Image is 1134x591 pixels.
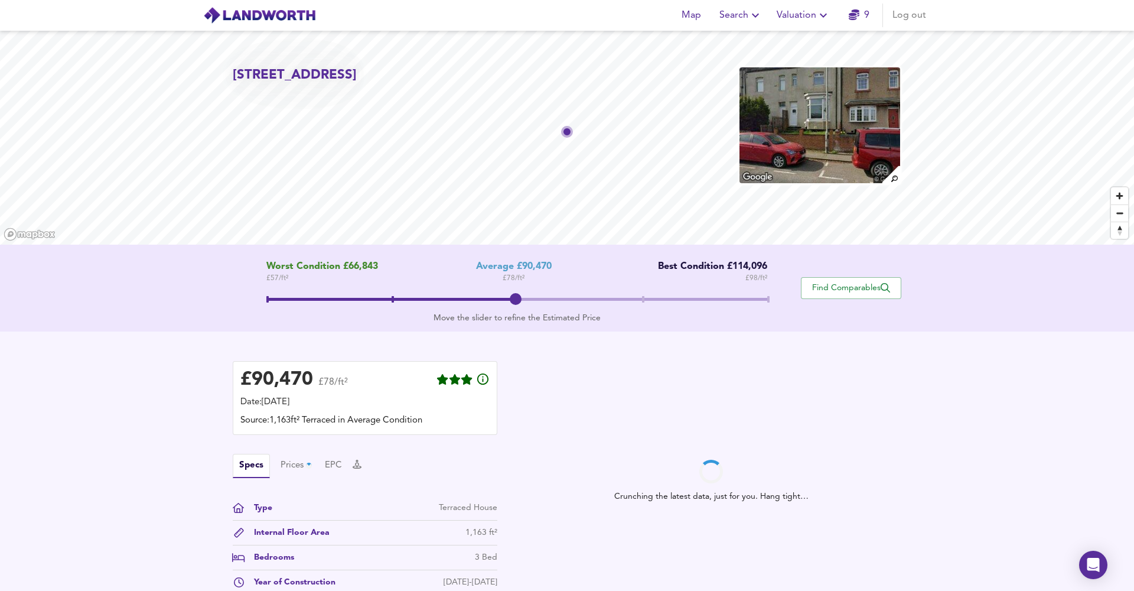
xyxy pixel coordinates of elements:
button: Prices [281,459,314,472]
div: [DATE]-[DATE] [444,576,497,589]
h2: [STREET_ADDRESS] [233,66,357,85]
img: property [738,66,901,184]
div: Bedrooms [245,551,294,564]
span: Map [677,7,705,24]
button: Reset bearing to north [1111,222,1128,239]
div: Best Condition £114,096 [649,261,767,272]
div: Internal Floor Area [245,527,330,539]
img: logo [203,7,316,24]
div: Date: [DATE] [240,396,490,409]
img: search [881,164,901,185]
span: Zoom out [1111,205,1128,222]
a: 9 [849,7,869,24]
div: Type [245,502,272,514]
div: Year of Construction [245,576,335,589]
span: Crunching the latest data, just for you. Hang tight… [614,483,809,502]
button: 9 [840,4,878,27]
button: Map [672,4,710,27]
button: Find Comparables [801,277,901,299]
div: Average £90,470 [476,261,552,272]
div: 1,163 ft² [465,527,497,539]
button: Search [715,4,767,27]
div: Terraced House [439,502,497,514]
span: £ 98 / ft² [745,272,767,284]
span: Worst Condition £66,843 [266,261,378,272]
div: Source: 1,163ft² Terraced in Average Condition [240,414,490,427]
button: Log out [888,4,931,27]
div: £ 90,470 [240,371,313,389]
span: £ 78 / ft² [503,272,524,284]
button: Zoom out [1111,204,1128,222]
div: 3 Bed [475,551,497,564]
a: Mapbox homepage [4,228,56,241]
button: Valuation [772,4,835,27]
button: EPC [325,459,342,472]
div: Open Intercom Messenger [1079,551,1107,579]
button: Specs [233,454,270,478]
span: Log out [892,7,926,24]
div: Move the slider to refine the Estimated Price [266,312,768,324]
span: £78/ft² [318,378,348,395]
button: Zoom in [1111,187,1128,204]
span: Find Comparables [807,282,895,294]
span: £ 57 / ft² [266,272,378,284]
span: Search [719,7,762,24]
span: Valuation [777,7,830,24]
